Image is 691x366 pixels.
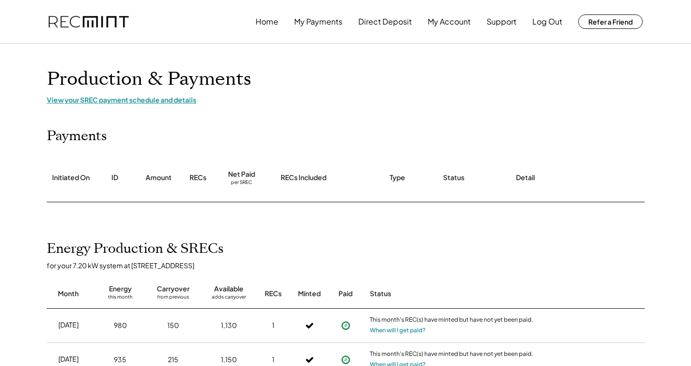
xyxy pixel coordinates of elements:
[58,320,79,330] div: [DATE]
[578,14,643,29] button: Refer a Friend
[52,173,90,183] div: Initiated On
[47,95,645,104] div: View your SREC payment schedule and details
[190,173,206,183] div: RECs
[47,68,645,91] h1: Production & Payments
[298,289,321,299] div: Minted
[231,179,252,186] div: per SREC
[370,350,534,360] div: This month's REC(s) have minted but have not yet been paid.
[221,355,237,365] div: 1,150
[228,170,255,179] div: Net Paid
[294,12,342,31] button: My Payments
[168,355,178,365] div: 215
[47,241,224,257] h2: Energy Production & SRECs
[114,355,126,365] div: 935
[358,12,412,31] button: Direct Deposit
[265,289,282,299] div: RECs
[157,294,189,303] div: from previous
[428,12,471,31] button: My Account
[167,321,179,330] div: 150
[146,173,172,183] div: Amount
[214,284,244,294] div: Available
[487,12,516,31] button: Support
[443,173,464,183] div: Status
[370,316,534,326] div: This month's REC(s) have minted but have not yet been paid.
[532,12,562,31] button: Log Out
[221,321,237,330] div: 1,130
[108,294,133,303] div: this month
[370,289,534,299] div: Status
[111,173,118,183] div: ID
[157,284,190,294] div: Carryover
[339,318,353,333] button: Payment approved, but not yet initiated.
[49,16,129,28] img: recmint-logotype%403x.png
[281,173,326,183] div: RECs Included
[256,12,278,31] button: Home
[47,261,654,270] div: for your 7.20 kW system at [STREET_ADDRESS]
[58,354,79,364] div: [DATE]
[212,294,246,303] div: adds carryover
[58,289,79,299] div: Month
[272,355,274,365] div: 1
[390,173,405,183] div: Type
[339,289,352,299] div: Paid
[47,128,107,144] h2: Payments
[516,173,535,183] div: Detail
[370,326,426,335] button: When will I get paid?
[114,321,127,330] div: 980
[272,321,274,330] div: 1
[109,284,132,294] div: Energy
